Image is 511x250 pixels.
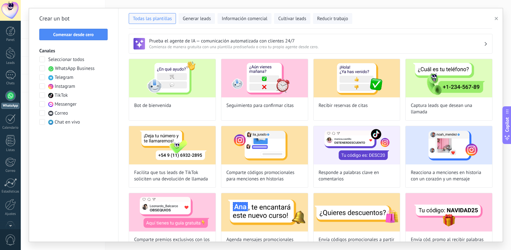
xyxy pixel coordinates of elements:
span: Responde a palabras clave en comentarios [319,170,395,182]
button: Cultivar leads [274,13,310,24]
span: Comenzar desde cero [53,32,94,37]
span: Copilot [504,117,510,132]
h2: Crear un bot [39,13,108,24]
span: Facilita que tus leads de TikTok soliciten una devolución de llamada [134,170,210,182]
div: Correo [1,169,20,173]
div: Leads [1,61,20,65]
div: Ajustes [1,212,20,216]
h3: Prueba el agente de IA — comunicación automatizada con clientes 24/7 [149,38,484,44]
img: Captura leads que desean una llamada [406,59,492,97]
span: Captura leads que desean una llamada [411,102,487,115]
span: Envía códigos promocionales a partir de palabras clave en los mensajes [319,237,395,249]
span: Instagram [55,83,75,90]
span: Seleccionar todos [48,57,84,63]
img: Responde a palabras clave en comentarios [314,126,400,164]
img: Bot de bienvenida [129,59,216,97]
div: WhatsApp [1,103,19,109]
div: Chats [1,81,20,86]
img: Facilita que tus leads de TikTok soliciten una devolución de llamada [129,126,216,164]
span: Seguimiento para confirmar citas [226,102,294,109]
span: TikTok [55,92,68,99]
button: Generar leads [179,13,215,24]
span: Reducir trabajo [317,16,348,22]
span: Cultivar leads [278,16,306,22]
span: Bot de bienvenida [134,102,171,109]
span: Comienza de manera gratuita con una plantilla prediseñada o crea tu propio agente desde cero. [149,44,484,49]
span: Comparte premios exclusivos con los seguidores [134,237,210,249]
span: Agenda mensajes promocionales sobre eventos, ofertas y más [226,237,303,249]
span: Información comercial [222,16,267,22]
img: Recibir reservas de citas [314,59,400,97]
span: Comparte códigos promocionales para menciones en historias [226,170,303,182]
span: Telegram [55,74,73,81]
span: Correo [55,110,68,117]
img: Comparte códigos promocionales para menciones en historias [221,126,308,164]
div: Calendario [1,126,20,130]
span: Generar leads [183,16,211,22]
div: Listas [1,148,20,152]
span: Reacciona a menciones en historia con un corazón y un mensaje [411,170,487,182]
button: Todas las plantillas [129,13,176,24]
img: Envía cód. promo al recibir palabras clave de clientes por DM en TikTok [406,193,492,231]
div: Estadísticas [1,190,20,194]
span: Todas las plantillas [133,16,172,22]
span: Recibir reservas de citas [319,102,368,109]
button: Comenzar desde cero [39,29,108,40]
span: Envía cód. promo al recibir palabras clave de clientes por DM en TikTok [411,237,487,249]
span: Messenger [55,101,77,108]
button: Reducir trabajo [313,13,352,24]
button: Información comercial [217,13,271,24]
img: Reacciona a menciones en historia con un corazón y un mensaje [406,126,492,164]
h3: Canales [39,48,108,54]
img: Seguimiento para confirmar citas [221,59,308,97]
img: Comparte premios exclusivos con los seguidores [129,193,216,231]
span: Chat en vivo [55,119,80,125]
div: Panel [1,38,20,42]
img: Agenda mensajes promocionales sobre eventos, ofertas y más [221,193,308,231]
span: WhatsApp Business [55,65,95,72]
img: Envía códigos promocionales a partir de palabras clave en los mensajes [314,193,400,231]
